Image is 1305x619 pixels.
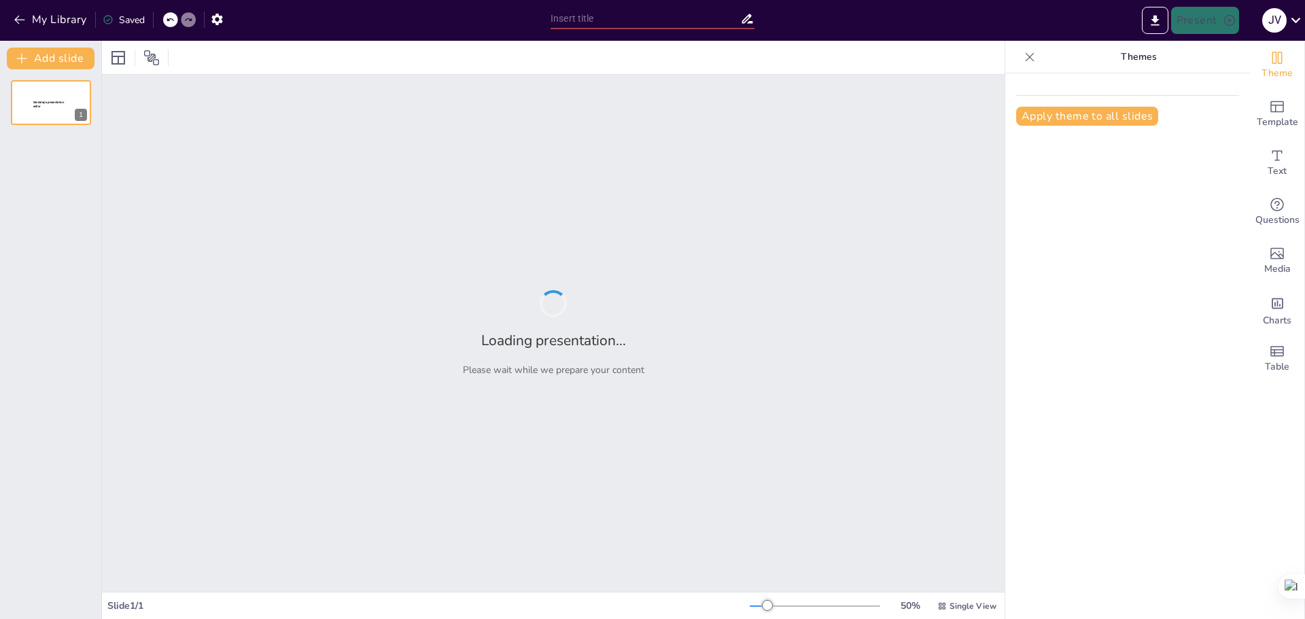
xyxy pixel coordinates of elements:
[1142,7,1168,34] button: Export to PowerPoint
[1250,285,1304,334] div: Add charts and graphs
[1263,313,1291,328] span: Charts
[1171,7,1239,34] button: Present
[950,601,996,612] span: Single View
[143,50,160,66] span: Position
[463,364,644,376] p: Please wait while we prepare your content
[1264,262,1291,277] span: Media
[1268,164,1287,179] span: Text
[10,9,92,31] button: My Library
[551,9,740,29] input: Insert title
[103,14,145,26] div: Saved
[7,48,94,69] button: Add slide
[1257,115,1298,130] span: Template
[1250,334,1304,383] div: Add a table
[1250,188,1304,236] div: Get real-time input from your audience
[107,47,129,69] div: Layout
[1262,8,1287,33] div: J V
[1016,107,1158,126] button: Apply theme to all slides
[1261,66,1293,81] span: Theme
[481,331,626,350] h2: Loading presentation...
[1041,41,1236,73] p: Themes
[1255,213,1300,228] span: Questions
[1250,236,1304,285] div: Add images, graphics, shapes or video
[1262,7,1287,34] button: J V
[894,599,926,612] div: 50 %
[1250,90,1304,139] div: Add ready made slides
[33,101,64,108] span: Sendsteps presentation editor
[11,80,91,125] div: 1
[107,599,750,612] div: Slide 1 / 1
[1250,41,1304,90] div: Change the overall theme
[1250,139,1304,188] div: Add text boxes
[75,109,87,121] div: 1
[1265,359,1289,374] span: Table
